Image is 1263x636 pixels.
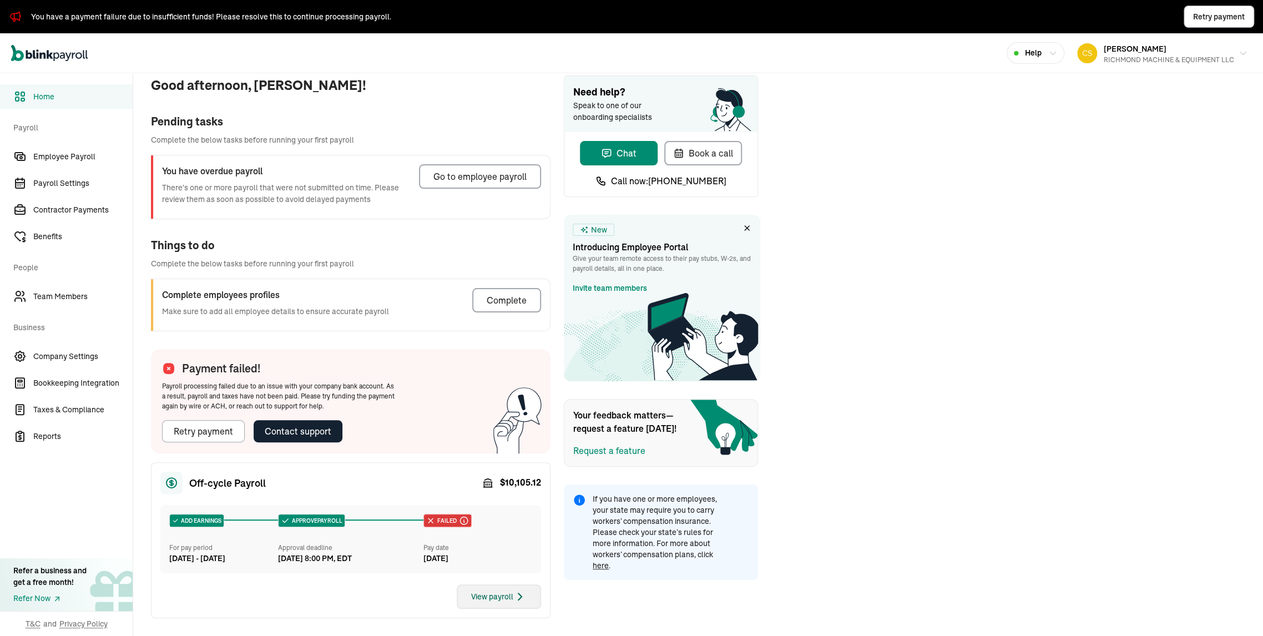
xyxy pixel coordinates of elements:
p: Make sure to add all employee details to ensure accurate payroll [162,306,389,317]
a: Invite team members [573,282,647,294]
div: Book a call [673,147,733,160]
button: Request a feature [573,444,645,457]
a: Refer Now [13,593,87,604]
button: Book a call [664,141,742,165]
div: Retry payment [174,425,233,438]
h3: Complete employees profiles [162,288,389,301]
span: Help [1025,47,1042,59]
p: Give your team remote access to their pay stubs, W‑2s, and payroll details, all in one place. [573,254,751,274]
button: Chat [580,141,658,165]
span: Team Members [33,291,133,302]
p: There's one or more payroll that were not submitted on time. Please review them as soon as possib... [162,182,410,205]
nav: Global [11,37,88,69]
span: Retry payment [1193,11,1245,23]
span: Off-cycle Payroll [189,476,266,491]
div: Chat [601,147,636,160]
button: Complete [472,288,541,312]
button: Contact support [254,420,342,442]
button: Retry payment [162,420,245,442]
span: Complete the below tasks before running your first payroll [151,258,550,270]
a: here [593,561,609,571]
div: Contact support [265,425,331,438]
span: Privacy Policy [59,618,108,629]
div: [DATE] - [DATE] [169,553,278,564]
div: View payroll [471,590,527,603]
div: Payroll processing failed due to an issue with your company bank account. As a result, payroll an... [162,381,395,411]
span: Reports [33,431,133,442]
div: For pay period [169,543,278,553]
span: Call now: [PHONE_NUMBER] [611,174,726,188]
div: Go to employee payroll [433,170,527,183]
iframe: Chat Widget [1078,516,1263,636]
h3: Introducing Employee Portal [573,240,751,254]
button: Retry payment [1184,6,1254,28]
div: You have a payment failure due to insufficient funds! Please resolve this to continue processing ... [31,11,391,23]
div: [DATE] [423,553,532,564]
span: Home [33,91,133,103]
span: Contractor Payments [33,204,133,216]
span: Taxes & Compliance [33,404,133,416]
span: Failed [435,517,457,525]
button: [PERSON_NAME]RICHMOND MACHINE & EQUIPMENT LLC [1073,39,1252,67]
span: Company Settings [33,351,133,362]
button: Help [1007,42,1064,64]
span: Your feedback matters—request a feature [DATE]! [573,408,684,435]
span: New [591,224,607,236]
span: Payroll [13,111,126,142]
div: Complete [487,294,527,307]
span: Benefits [33,231,133,243]
div: Refer a business and get a free month! [13,565,87,588]
span: Good afternoon, [PERSON_NAME]! [151,75,550,95]
div: Pending tasks [151,113,550,130]
span: Speak to one of our onboarding specialists [573,100,668,123]
span: If you have one or more employees, your state may require you to carry workers’ compensation insu... [593,493,725,571]
div: Pay date [423,543,532,553]
span: Employee Payroll [33,151,133,163]
div: RICHMOND MACHINE & EQUIPMENT LLC [1104,55,1234,65]
button: View payroll [457,584,541,609]
span: Payroll Settings [33,178,133,189]
button: Go to employee payroll [419,164,541,189]
h3: You have overdue payroll [162,164,410,178]
span: People [13,251,126,282]
span: Payment failed! [182,360,260,377]
span: T&C [26,618,41,629]
span: [PERSON_NAME] [1104,44,1166,54]
span: Need help? [573,85,749,100]
div: [DATE] 8:00 PM, EDT [278,553,352,564]
div: Things to do [151,237,550,254]
span: APPROVE PAYROLL [290,517,342,525]
div: Approval deadline [278,543,419,553]
div: ADD EARNINGS [170,514,224,527]
span: Bookkeeping Integration [33,377,133,389]
span: $ 10,105.12 [500,476,541,489]
span: Complete the below tasks before running your first payroll [151,134,550,146]
span: Business [13,311,126,342]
